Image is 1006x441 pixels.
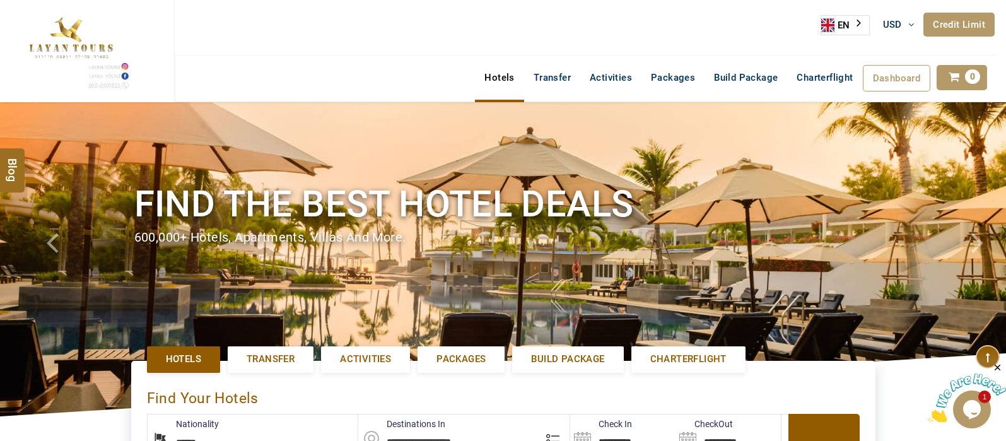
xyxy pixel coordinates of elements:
[965,69,980,84] span: 0
[147,346,220,372] a: Hotels
[928,362,1006,422] iframe: chat widget
[166,353,201,366] span: Hotels
[4,158,21,168] span: Blog
[148,418,219,430] label: Nationality
[147,377,860,414] div: Find Your Hotels
[524,65,580,90] a: Transfer
[873,73,921,84] span: Dashboard
[134,228,872,247] div: 600,000+ hotels, apartments, villas and more.
[641,65,705,90] a: Packages
[134,180,872,228] h1: Find the best hotel deals
[418,346,505,372] a: Packages
[650,353,727,366] span: Charterflight
[797,72,853,83] span: Charterflight
[705,65,787,90] a: Build Package
[321,346,410,372] a: Activities
[580,65,641,90] a: Activities
[247,353,295,366] span: Transfer
[821,15,870,35] aside: Language selected: English
[475,65,523,90] a: Hotels
[923,13,995,37] a: Credit Limit
[631,346,746,372] a: Charterflight
[9,6,131,91] img: The Royal Line Holidays
[937,65,987,90] a: 0
[676,418,733,430] label: CheckOut
[787,65,862,90] a: Charterflight
[531,353,604,366] span: Build Package
[228,346,313,372] a: Transfer
[570,418,632,430] label: Check In
[883,19,902,30] span: USD
[821,16,869,35] a: EN
[340,353,391,366] span: Activities
[512,346,623,372] a: Build Package
[436,353,486,366] span: Packages
[821,15,870,35] div: Language
[358,418,445,430] label: Destinations In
